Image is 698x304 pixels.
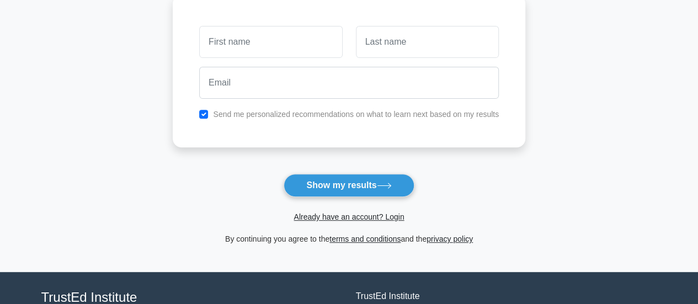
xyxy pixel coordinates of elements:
[199,67,499,99] input: Email
[294,212,404,221] a: Already have an account? Login
[166,232,532,246] div: By continuing you agree to the and the
[213,110,499,119] label: Send me personalized recommendations on what to learn next based on my results
[329,234,401,243] a: terms and conditions
[427,234,473,243] a: privacy policy
[284,174,414,197] button: Show my results
[199,26,342,58] input: First name
[356,26,499,58] input: Last name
